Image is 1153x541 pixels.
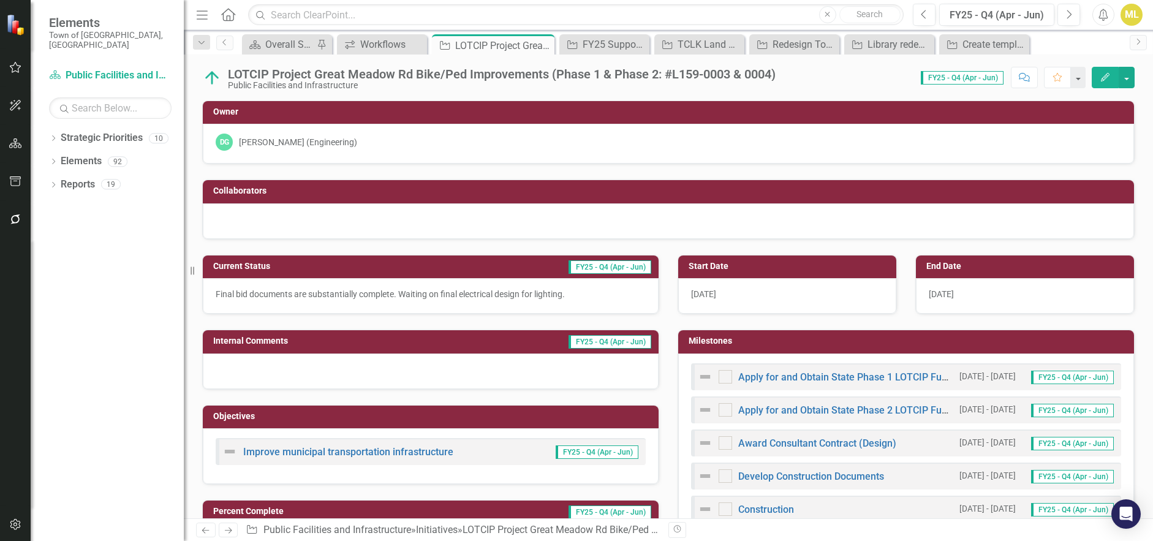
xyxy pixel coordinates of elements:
[1031,437,1114,450] span: FY25 - Q4 (Apr - Jun)
[942,37,1026,52] a: Create templates and update processes for PSAs for different campaigns
[265,37,314,52] div: Overall Strategy
[263,524,411,535] a: Public Facilities and Infrastructure
[416,524,458,535] a: Initiatives
[213,507,414,516] h3: Percent Complete
[61,131,143,145] a: Strategic Priorities
[213,186,1128,195] h3: Collaborators
[926,262,1128,271] h3: End Date
[149,133,168,143] div: 10
[689,262,890,271] h3: Start Date
[213,336,420,346] h3: Internal Comments
[773,37,836,52] div: Redesign Town website
[1031,470,1114,483] span: FY25 - Q4 (Apr - Jun)
[698,436,713,450] img: Not Defined
[101,180,121,190] div: 19
[239,136,357,148] div: [PERSON_NAME] (Engineering)
[213,412,652,421] h3: Objectives
[583,37,646,52] div: FY25 Support business economic development programs (30236)
[243,446,453,458] a: Improve municipal transportation infrastructure
[691,289,716,299] span: [DATE]
[61,178,95,192] a: Reports
[569,260,651,274] span: FY25 - Q4 (Apr - Jun)
[698,403,713,417] img: Not Defined
[455,38,551,53] div: LOTCIP Project Great Meadow Rd Bike/Ped Improvements (Phase 1 & Phase 2: #L159-0003 & 0004)
[213,107,1128,116] h3: Owner
[108,156,127,167] div: 92
[752,37,836,52] a: Redesign Town website
[216,288,646,300] p: Final bid documents are substantially complete. Waiting on final electrical design for lighting.
[228,81,776,90] div: Public Facilities and Infrastructure
[463,524,894,535] div: LOTCIP Project Great Meadow Rd Bike/Ped Improvements (Phase 1 & Phase 2: #L159-0003 & 0004)
[657,37,741,52] a: TCLK Land Records Scanning (50141)
[360,37,424,52] div: Workflows
[1031,371,1114,384] span: FY25 - Q4 (Apr - Jun)
[738,404,966,416] a: Apply for and Obtain State Phase 2 LOTCIP Funding
[556,445,638,459] span: FY25 - Q4 (Apr - Jun)
[49,15,172,30] span: Elements
[202,68,222,88] img: On Target
[569,335,651,349] span: FY25 - Q4 (Apr - Jun)
[689,336,1128,346] h3: Milestones
[868,37,931,52] div: Library redesign project
[959,470,1016,482] small: [DATE] - [DATE]
[340,37,424,52] a: Workflows
[1031,404,1114,417] span: FY25 - Q4 (Apr - Jun)
[49,69,172,83] a: Public Facilities and Infrastructure
[738,437,896,449] a: Award Consultant Contract (Design)
[562,37,646,52] a: FY25 Support business economic development programs (30236)
[222,444,237,459] img: Not Defined
[6,14,28,36] img: ClearPoint Strategy
[959,437,1016,448] small: [DATE] - [DATE]
[569,505,651,519] span: FY25 - Q4 (Apr - Jun)
[959,503,1016,515] small: [DATE] - [DATE]
[943,8,1050,23] div: FY25 - Q4 (Apr - Jun)
[962,37,1026,52] div: Create templates and update processes for PSAs for different campaigns
[1121,4,1143,26] button: ML
[698,502,713,516] img: Not Defined
[61,154,102,168] a: Elements
[49,97,172,119] input: Search Below...
[1031,503,1114,516] span: FY25 - Q4 (Apr - Jun)
[216,134,233,151] div: DG
[959,371,1016,382] small: [DATE] - [DATE]
[847,37,931,52] a: Library redesign project
[245,37,314,52] a: Overall Strategy
[959,404,1016,415] small: [DATE] - [DATE]
[929,289,954,299] span: [DATE]
[228,67,776,81] div: LOTCIP Project Great Meadow Rd Bike/Ped Improvements (Phase 1 & Phase 2: #L159-0003 & 0004)
[939,4,1054,26] button: FY25 - Q4 (Apr - Jun)
[738,371,966,383] a: Apply for and Obtain State Phase 1 LOTCIP Funding
[678,37,741,52] div: TCLK Land Records Scanning (50141)
[1111,499,1141,529] div: Open Intercom Messenger
[698,369,713,384] img: Not Defined
[49,30,172,50] small: Town of [GEOGRAPHIC_DATA], [GEOGRAPHIC_DATA]
[839,6,901,23] button: Search
[698,469,713,483] img: Not Defined
[248,4,904,26] input: Search ClearPoint...
[856,9,883,19] span: Search
[921,71,1004,85] span: FY25 - Q4 (Apr - Jun)
[738,504,794,515] a: Construction
[738,471,884,482] a: Develop Construction Documents
[246,523,659,537] div: » »
[213,262,391,271] h3: Current Status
